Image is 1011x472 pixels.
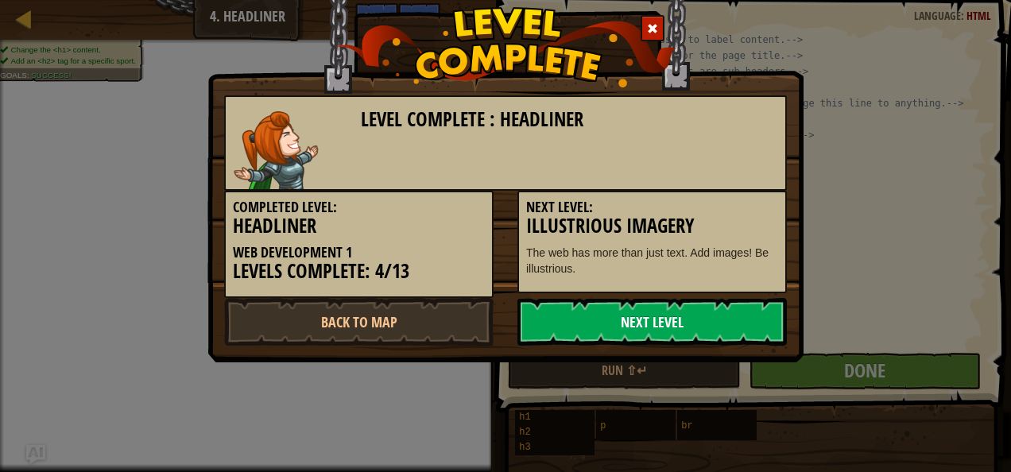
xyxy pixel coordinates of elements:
h3: Illustrious Imagery [526,215,778,237]
h5: Next Level: [526,199,778,215]
p: The web has more than just text. Add images! Be illustrious. [526,245,778,277]
a: Back to Map [224,298,494,346]
h3: Levels Complete: 4/13 [233,261,485,282]
h3: Headliner [233,215,485,237]
h5: Web Development 1 [233,245,485,261]
h5: Completed Level: [233,199,485,215]
img: level_complete.png [335,7,676,87]
img: captain.png [234,111,319,189]
a: Next Level [517,298,787,346]
h3: Level Complete : Headliner [361,109,778,130]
